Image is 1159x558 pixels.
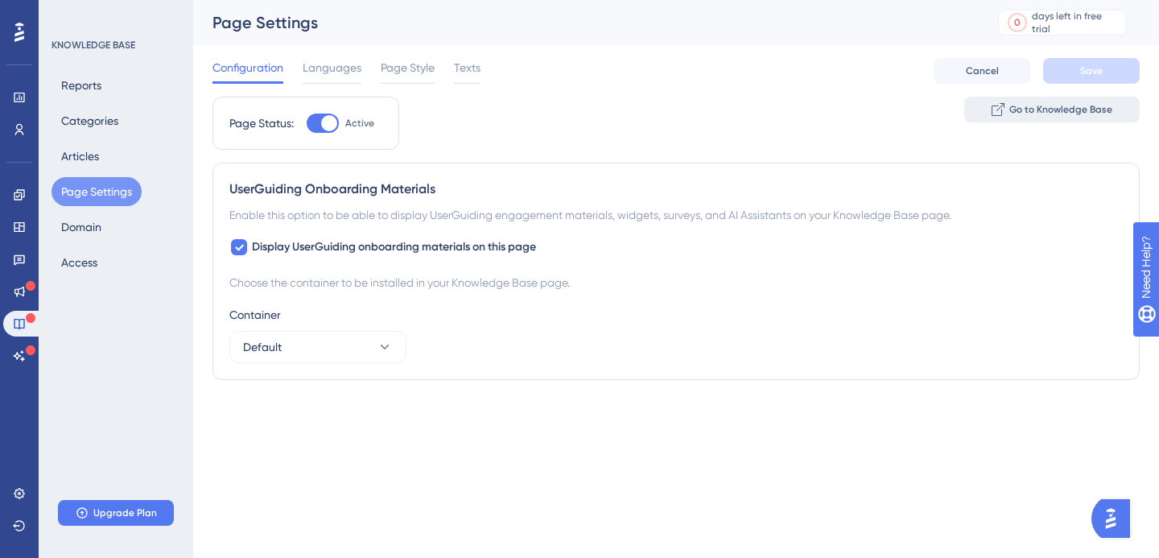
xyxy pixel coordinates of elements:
button: Domain [52,213,111,242]
div: Container [229,305,1123,324]
div: days left in free trial [1032,10,1121,35]
div: 0 [1014,16,1021,29]
span: Active [345,117,374,130]
button: Page Settings [52,177,142,206]
div: UserGuiding Onboarding Materials [229,180,1123,199]
div: KNOWLEDGE BASE [52,39,135,52]
div: Choose the container to be installed in your Knowledge Base page. [229,273,1123,292]
span: Need Help? [38,4,101,23]
div: Page Status: [229,114,294,133]
button: Reports [52,71,111,100]
button: Default [229,331,406,363]
span: Configuration [212,58,283,77]
div: Page Settings [212,11,958,34]
button: Cancel [934,58,1030,84]
span: Upgrade Plan [93,506,157,519]
button: Upgrade Plan [58,500,174,526]
span: Go to Knowledge Base [1009,103,1112,116]
button: Articles [52,142,109,171]
iframe: UserGuiding AI Assistant Launcher [1091,494,1140,543]
button: Go to Knowledge Base [964,97,1140,122]
button: Save [1043,58,1140,84]
span: Cancel [966,64,999,77]
span: Page Style [381,58,435,77]
span: Default [243,337,282,357]
span: Display UserGuiding onboarding materials on this page [252,238,536,257]
button: Categories [52,106,128,135]
button: Access [52,248,107,277]
span: Save [1080,64,1103,77]
span: Texts [454,58,481,77]
div: Enable this option to be able to display UserGuiding engagement materials, widgets, surveys, and ... [229,205,1123,225]
span: Languages [303,58,361,77]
